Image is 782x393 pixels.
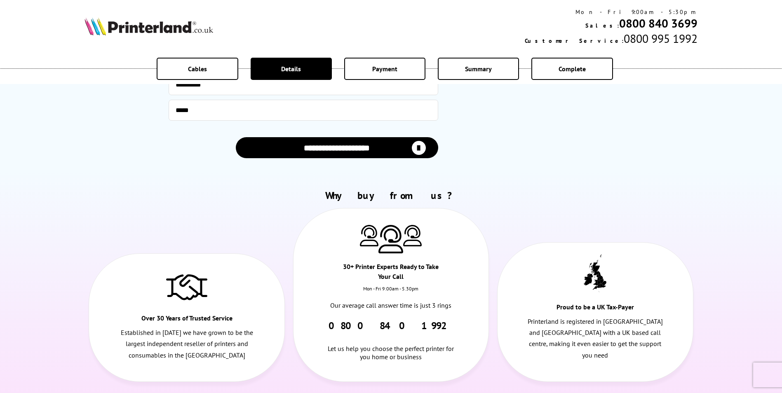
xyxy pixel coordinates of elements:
p: Printerland is registered in [GEOGRAPHIC_DATA] and [GEOGRAPHIC_DATA] with a UK based call centre,... [527,316,664,361]
div: 30+ Printer Experts Ready to Take Your Call [342,262,440,285]
img: Printer Experts [403,225,422,246]
span: Details [281,65,301,73]
div: Mon - Fri 9:00am - 5:30pm [525,8,697,16]
a: 0800 840 1992 [329,319,453,332]
span: Payment [372,65,397,73]
h2: Why buy from us? [85,189,697,202]
div: Let us help you choose the perfect printer for you home or business [323,332,460,361]
p: Our average call answer time is just 3 rings [323,300,460,311]
span: 0800 995 1992 [624,31,697,46]
div: Mon - Fri 9:00am - 5.30pm [294,285,489,300]
img: Trusted Service [166,270,207,303]
p: Established in [DATE] we have grown to be the largest independent reseller of printers and consum... [118,327,255,361]
span: Complete [559,65,586,73]
a: 0800 840 3699 [619,16,697,31]
span: Summary [465,65,492,73]
div: Proud to be a UK Tax-Payer [546,302,644,316]
span: Sales: [585,22,619,29]
div: Over 30 Years of Trusted Service [138,313,236,327]
img: Printerland Logo [85,17,213,35]
img: Printer Experts [378,225,403,253]
span: Cables [188,65,207,73]
img: UK tax payer [584,254,606,292]
img: Printer Experts [360,225,378,246]
span: Customer Service: [525,37,624,44]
